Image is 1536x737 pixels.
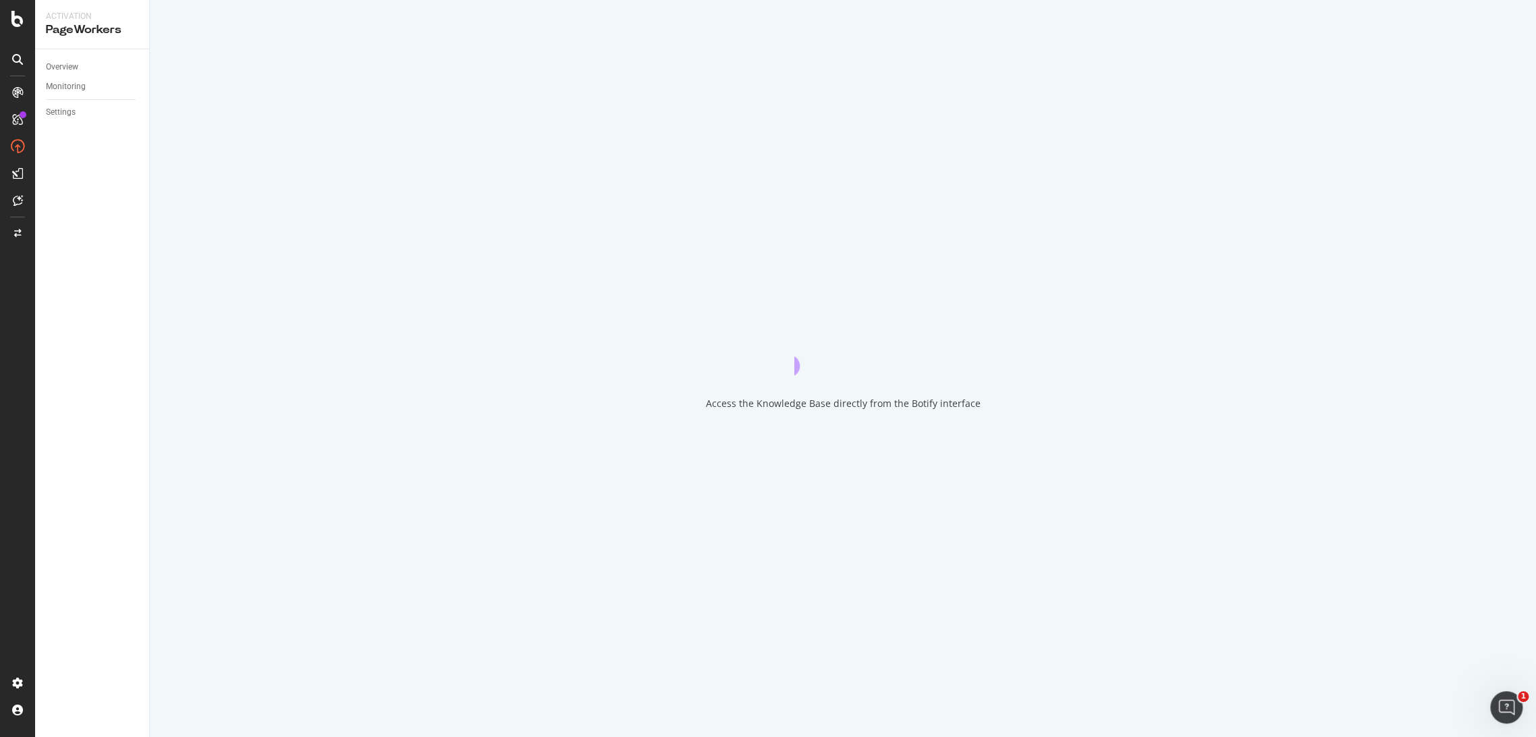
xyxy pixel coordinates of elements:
[46,105,140,119] a: Settings
[706,397,981,410] div: Access the Knowledge Base directly from the Botify interface
[1518,691,1529,702] span: 1
[46,11,138,22] div: Activation
[46,80,86,94] div: Monitoring
[46,105,76,119] div: Settings
[46,22,138,38] div: PageWorkers
[46,60,78,74] div: Overview
[1490,691,1523,724] iframe: Intercom live chat
[46,80,140,94] a: Monitoring
[794,327,892,375] div: animation
[46,60,140,74] a: Overview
